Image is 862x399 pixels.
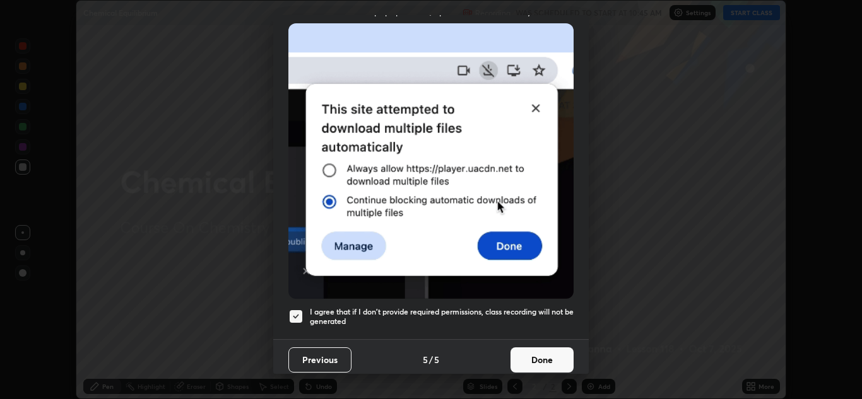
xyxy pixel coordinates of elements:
button: Previous [288,347,351,373]
button: Done [511,347,574,373]
img: downloads-permission-blocked.gif [288,23,574,299]
h5: I agree that if I don't provide required permissions, class recording will not be generated [310,307,574,327]
h4: 5 [423,353,428,366]
h4: / [429,353,433,366]
h4: 5 [434,353,439,366]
